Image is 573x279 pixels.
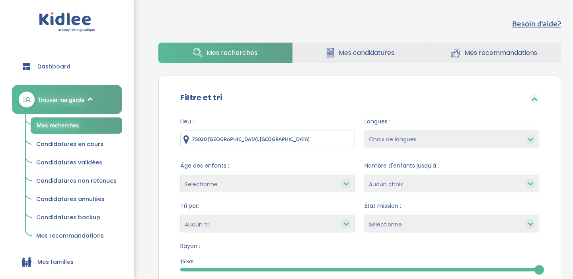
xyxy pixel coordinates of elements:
a: Mes recommandations [427,43,561,63]
span: Mes recommandations [36,232,104,240]
span: Candidatures non retenues [36,177,117,185]
span: Rayon : [180,242,539,250]
span: Mes familles [37,258,74,266]
span: Trouver ma garde [38,96,84,104]
span: Candidatures validées [36,158,102,166]
a: Trouver ma garde [12,85,122,114]
a: Mes recherches [31,117,122,134]
img: logo.svg [39,12,95,32]
a: Candidatures validées [31,155,122,170]
button: Besoin d'aide? [512,18,561,30]
a: Mes recherches [158,43,292,63]
a: Candidatures backup [31,210,122,225]
span: Lieu : [180,117,355,126]
a: Mes recommandations [31,228,122,244]
span: 15 km [180,258,194,266]
span: Tri par: [180,202,355,210]
label: Filtre et tri [180,92,222,103]
span: Mes recherches [207,48,257,58]
a: Candidatures en cours [31,137,122,152]
span: Mes recommandations [464,48,537,58]
span: Mes candidatures [339,48,394,58]
span: Langues : [364,117,539,126]
span: Candidatures en cours [36,140,103,148]
a: Mes candidatures [293,43,427,63]
a: Candidatures non retenues [31,174,122,189]
span: Âge des enfants : [180,162,355,170]
span: État mission : [364,202,539,210]
span: Dashboard [37,62,70,71]
a: Mes familles [12,248,122,276]
a: Dashboard [12,52,122,81]
span: Candidatures annulées [36,195,105,203]
span: Mes recherches [37,122,79,129]
span: Nombre d'enfants jusqu'à : [364,162,539,170]
input: Ville ou code postale [180,131,355,148]
span: Candidatures backup [36,213,100,221]
a: Candidatures annulées [31,192,122,207]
